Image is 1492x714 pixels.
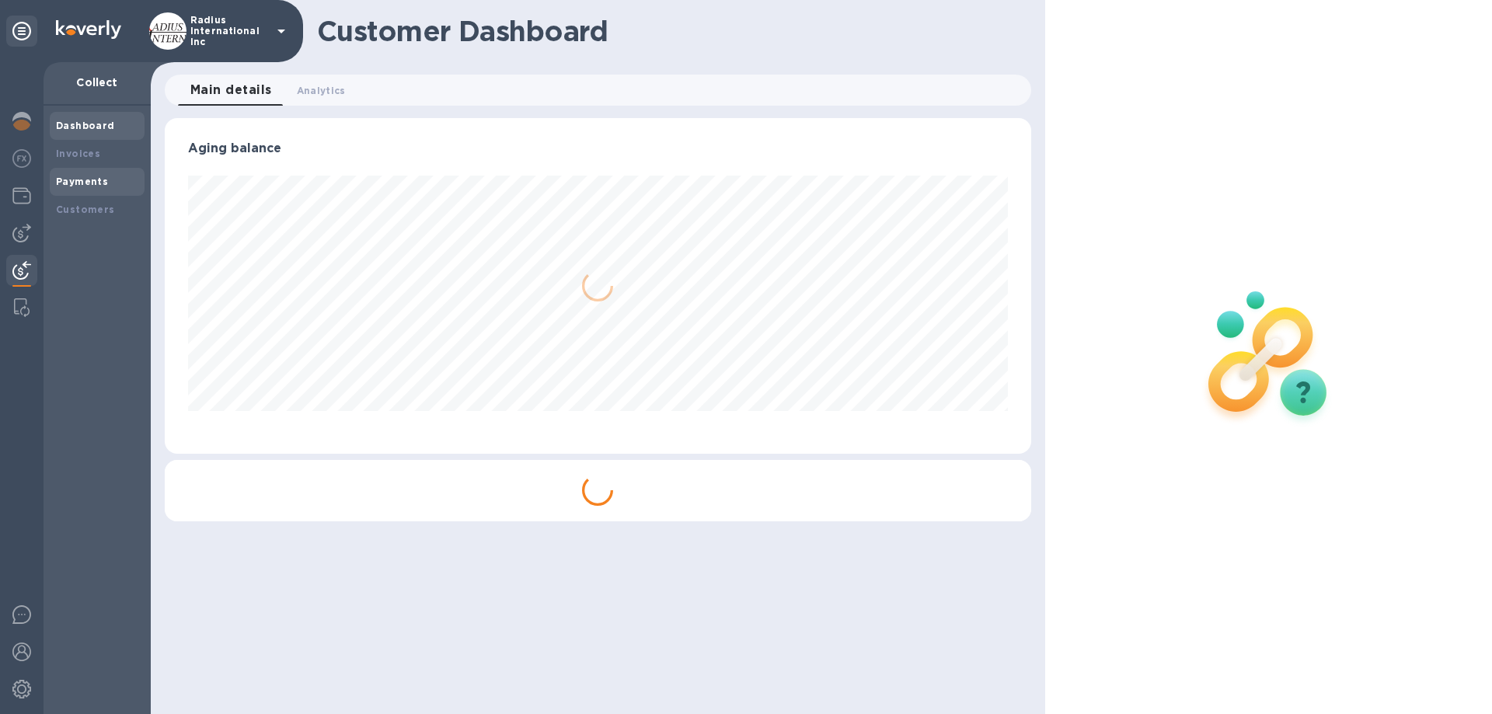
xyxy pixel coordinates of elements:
p: Radius International Inc [190,15,268,47]
span: Analytics [297,82,346,99]
b: Customers [56,204,115,215]
b: Payments [56,176,108,187]
h1: Customer Dashboard [317,15,1020,47]
b: Invoices [56,148,100,159]
p: Collect [56,75,138,90]
b: Dashboard [56,120,115,131]
img: Foreign exchange [12,149,31,168]
img: Logo [56,20,121,39]
div: Unpin categories [6,16,37,47]
h3: Aging balance [188,141,1008,156]
span: Main details [190,79,272,101]
img: Wallets [12,186,31,205]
